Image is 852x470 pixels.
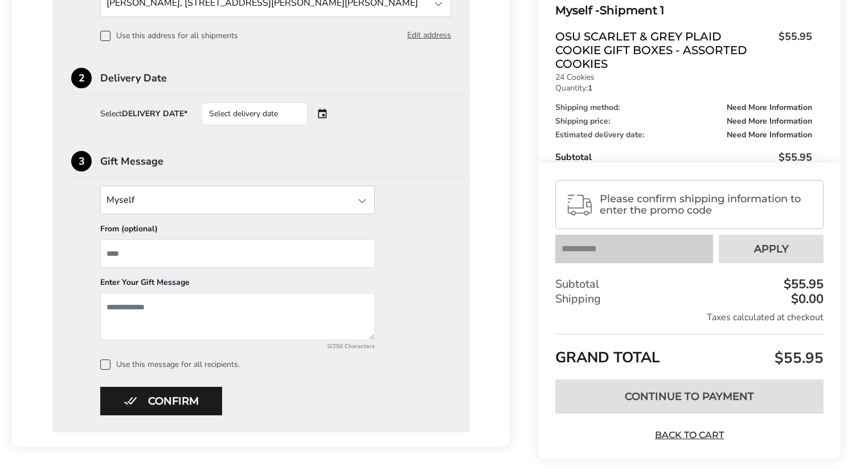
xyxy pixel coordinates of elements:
[779,150,812,164] span: $55.95
[100,223,375,239] div: From (optional)
[100,293,375,340] textarea: Add a message
[100,387,222,415] button: Confirm button
[773,30,812,68] span: $55.95
[100,186,375,214] input: State
[555,104,812,112] div: Shipping method:
[788,293,824,305] div: $0.00
[727,131,812,139] span: Need More Information
[727,104,812,112] span: Need More Information
[100,359,451,370] label: Use this message for all recipients.
[555,30,812,71] a: OSU Scarlet & Grey Plaid Cookie Gift Boxes - Assorted Cookies$55.95
[650,429,730,442] a: Back to Cart
[100,31,238,41] label: Use this address for all shipments
[555,150,812,164] div: Subtotal
[100,156,470,166] div: Gift Message
[555,292,824,306] div: Shipping
[555,30,773,71] span: OSU Scarlet & Grey Plaid Cookie Gift Boxes - Assorted Cookies
[555,379,824,414] button: Continue to Payment
[100,110,187,118] div: Select
[202,103,308,125] div: Select delivery date
[781,278,824,291] div: $55.95
[71,151,92,171] div: 3
[100,277,375,293] div: Enter Your Gift Message
[555,3,600,17] span: Myself -
[588,83,592,93] strong: 1
[600,193,813,216] span: Please confirm shipping information to enter the promo code
[100,239,375,268] input: From
[555,117,812,125] div: Shipping price:
[772,348,824,367] span: $55.95
[555,1,812,20] div: Shipment 1
[719,235,824,263] button: Apply
[727,117,812,125] span: Need More Information
[407,29,451,42] button: Edit address
[555,334,824,371] div: GRAND TOTAL
[754,244,789,254] span: Apply
[100,342,375,350] div: 0/250 Characters
[71,68,92,88] div: 2
[555,84,812,92] p: Quantity:
[555,277,824,292] div: Subtotal
[555,131,812,139] div: Estimated delivery date:
[555,73,812,81] p: 24 Cookies
[100,73,470,83] div: Delivery Date
[122,108,187,119] strong: DELIVERY DATE*
[555,311,824,324] div: Taxes calculated at checkout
